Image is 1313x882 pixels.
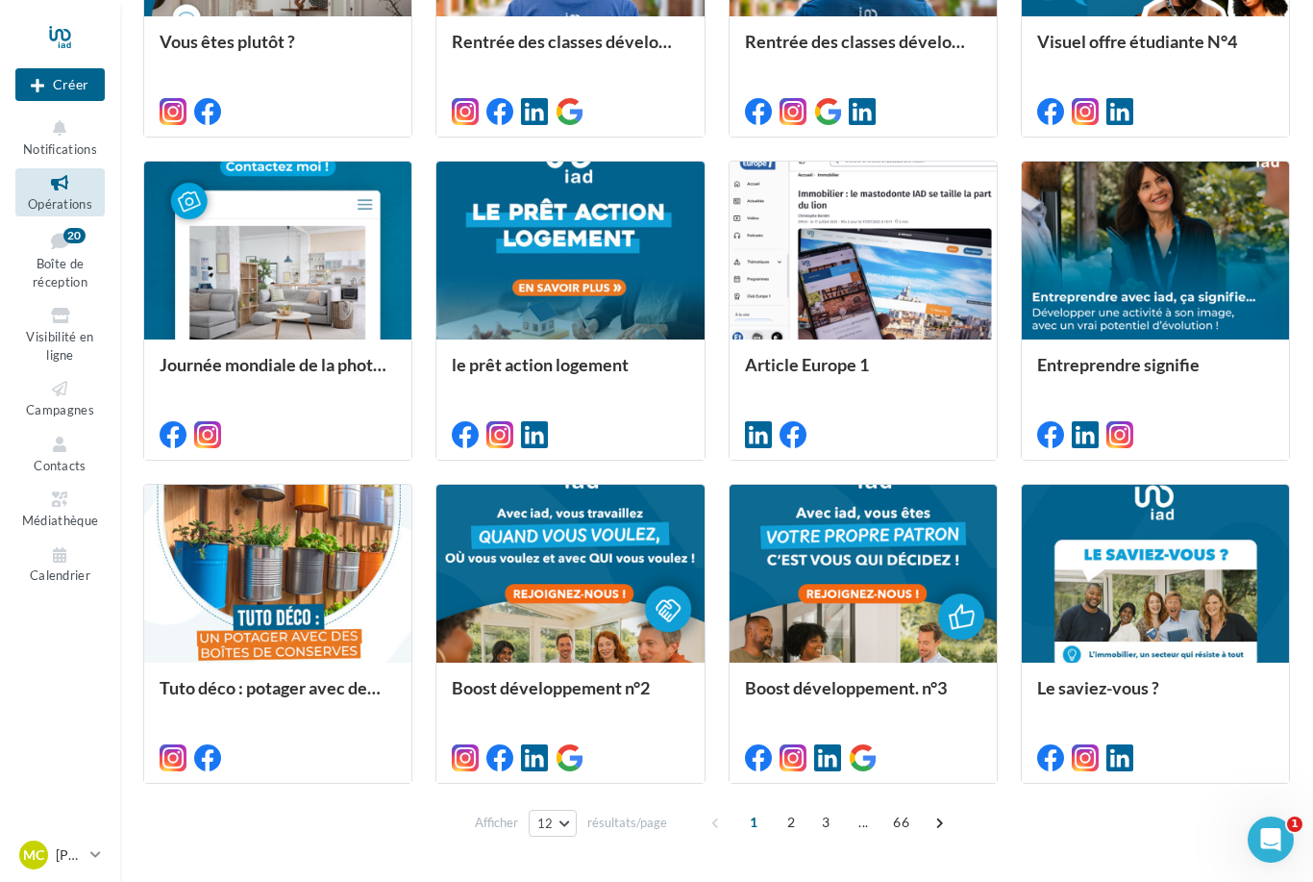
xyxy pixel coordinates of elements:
span: 1 [1287,817,1302,832]
span: Visibilité en ligne [26,329,93,363]
a: Visibilité en ligne [15,301,105,366]
span: ... [848,807,879,838]
span: Contacts [34,458,87,473]
a: Boîte de réception20 [15,224,105,294]
div: Tuto déco : potager avec des boites de conserves [160,678,396,717]
span: Notifications [23,141,97,157]
div: Nouvelle campagne [15,68,105,101]
a: Médiathèque [15,485,105,532]
a: MC [PERSON_NAME] [15,837,105,873]
div: 20 [63,228,86,243]
div: Vous êtes plutôt ? [160,32,396,70]
div: Boost développement. n°3 [745,678,981,717]
span: Campagnes [26,402,94,417]
div: Visuel offre étudiante N°4 [1037,32,1274,70]
span: Opérations [28,196,92,212]
a: Opérations [15,168,105,215]
div: Journée mondiale de la photographie [160,355,396,393]
div: Rentrée des classes développement (conseillère) [452,32,688,70]
span: résultats/page [587,814,667,832]
span: MC [23,845,44,865]
span: Calendrier [30,568,90,584]
div: le prêt action logement [452,355,688,393]
span: 12 [537,816,554,831]
span: 2 [776,807,806,838]
button: Créer [15,68,105,101]
button: Notifications [15,113,105,161]
a: Contacts [15,430,105,477]
div: Boost développement n°2 [452,678,688,717]
div: Le saviez-vous ? [1037,678,1274,717]
span: 1 [738,807,769,838]
div: Entreprendre signifie [1037,355,1274,393]
span: 66 [885,807,917,838]
span: Médiathèque [22,513,99,528]
span: Boîte de réception [33,256,87,290]
span: 3 [810,807,841,838]
p: [PERSON_NAME] [56,845,83,865]
div: Article Europe 1 [745,355,981,393]
span: Afficher [475,814,518,832]
div: Rentrée des classes développement (conseiller) [745,32,981,70]
a: Campagnes [15,374,105,421]
button: 12 [529,810,578,837]
iframe: Intercom live chat [1248,817,1294,863]
a: Calendrier [15,541,105,588]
